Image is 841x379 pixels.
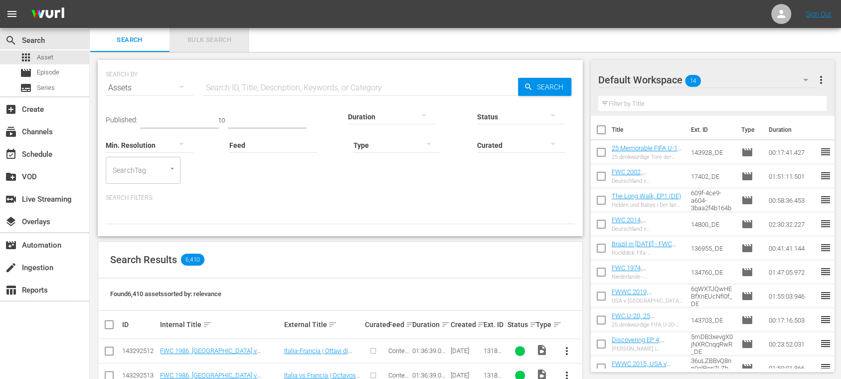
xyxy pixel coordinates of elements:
td: 5mDB3xevgX0jNXRCnqqRwR_DE [687,332,737,356]
span: Overlays [5,216,17,228]
span: VOD [5,171,17,183]
button: Search [518,78,571,96]
a: Italia-Francia | Ottavi di finale | Coppa del Mondo FIFA Messico 1986 | Match completo [284,347,359,377]
span: Episode [741,314,753,326]
span: reorder [819,314,831,326]
a: FWC 1986, [GEOGRAPHIC_DATA] v [GEOGRAPHIC_DATA] (IT) [160,347,261,362]
div: 143292512 [122,347,157,355]
img: ans4CAIJ8jUAAAAAAAAAAAAAAAAAAAAAAAAgQb4GAAAAAAAAAAAAAAAAAAAAAAAAJMjXAAAAAAAAAAAAAAAAAAAAAAAAgAT5G... [24,2,72,26]
a: FWC 2014, [GEOGRAPHIC_DATA] v [GEOGRAPHIC_DATA], Round of 16 - FMR (DE) [612,216,676,246]
span: Episode [741,194,753,206]
span: Episode [741,242,753,254]
span: Ingestion [5,262,17,274]
td: 02:30:32.227 [764,212,819,236]
span: Episode [741,362,753,374]
th: Duration [762,116,822,144]
td: 143703_DE [687,308,737,332]
div: Niederlande - [GEOGRAPHIC_DATA] | Finale | FIFA Fussball-Weltmeisterschaft [GEOGRAPHIC_DATA] 1974... [612,274,683,280]
div: Type [536,319,552,331]
span: Series [37,83,55,93]
span: Episode [37,67,59,77]
span: Content [388,347,409,362]
span: reorder [819,338,831,350]
div: [DATE] [450,372,481,379]
button: more_vert [555,339,579,363]
td: 01:47:05.972 [764,260,819,284]
td: 00:23:52.031 [764,332,819,356]
td: 00:58:36.453 [764,188,819,212]
span: sort [529,320,538,329]
span: sort [477,320,486,329]
span: Found 6,410 assets sorted by: relevance [110,290,221,298]
span: reorder [819,290,831,302]
span: Asset [20,51,32,63]
span: Reports [5,284,17,296]
td: 00:17:16.503 [764,308,819,332]
a: FWC 1974, [GEOGRAPHIC_DATA] v [GEOGRAPHIC_DATA] FR, Final - FMR (DE) [612,264,682,294]
a: Discovering EP 4, [PERSON_NAME] (DE) [612,336,673,351]
div: Assets [106,74,193,102]
div: Created [450,319,481,331]
div: USA v [GEOGRAPHIC_DATA] | Finale | FIFA Frauen-Weltmeisterschaft [GEOGRAPHIC_DATA] 2019™ | Spiel ... [612,298,683,304]
span: Series [20,82,32,94]
span: Published: [106,116,138,124]
div: 25 denkwürdige FIFA U-20-Weltmeisterschaftstore [612,322,683,328]
div: Duration [412,319,447,331]
span: reorder [819,242,831,254]
span: sort [328,320,337,329]
td: 14800_DE [687,212,737,236]
div: Default Workspace [598,66,818,94]
span: reorder [819,266,831,278]
span: Create [5,103,17,115]
span: Episode [741,146,753,158]
span: Channels [5,126,17,138]
td: 01:51:11.501 [764,164,819,188]
div: [DATE] [450,347,481,355]
span: Search [533,78,571,96]
td: 134760_DE [687,260,737,284]
span: Search [96,34,164,46]
span: sort [441,320,450,329]
span: more_vert [561,345,573,357]
span: to [219,116,225,124]
div: Deutschland v [GEOGRAPHIC_DATA] | Viertelfinale | FIFA Fussball-Weltmeisterschaft Korea/[GEOGRAPH... [612,178,683,184]
span: Search Results [110,254,177,266]
p: Search Filters: [106,194,575,202]
a: The Long Walk, EP1 (DE) [612,192,681,200]
span: Episode [741,170,753,182]
span: Episode [20,67,32,79]
span: Episode [741,266,753,278]
div: ID [122,321,157,329]
div: 01:36:39.080 [412,372,447,379]
div: Internal Title [160,319,281,331]
span: sort [406,320,415,329]
th: Title [612,116,685,144]
td: 5eb84476-609f-4ce9-a604-3baa2f4b164b_DE [687,188,737,212]
div: 25 denkwürdige Tore der FIFA U-17-Frauen-Weltmeisterschaft [612,154,683,160]
span: Episode [741,218,753,230]
a: Brazil in [DATE] - FWC USA 1994 (DE) [612,240,676,255]
span: Asset [37,52,53,62]
span: Live Streaming [5,193,17,205]
a: FWC 2002, [GEOGRAPHIC_DATA] v [GEOGRAPHIC_DATA], Quarter-Finals - FMR (DE) [612,168,683,198]
span: reorder [819,194,831,206]
span: reorder [819,362,831,374]
th: Ext. ID [685,116,735,144]
button: more_vert [815,68,827,92]
span: 6,410 [181,254,204,266]
span: Automation [5,239,17,251]
div: Status [507,319,533,331]
a: FWC U-20, 25 Memorable Goals (DE) [612,312,675,327]
div: External Title [284,319,361,331]
span: reorder [819,218,831,230]
span: more_vert [815,74,827,86]
div: 143292513 [122,372,157,379]
span: Video [536,344,548,356]
td: 00:41:41.144 [764,236,819,260]
a: 25 Memorable FIFA U-17 Women’s World Cup Goals (DE) [612,144,681,167]
td: 17402_DE [687,164,737,188]
td: 00:17:41.427 [764,140,819,164]
div: Deutschland v [GEOGRAPHIC_DATA] | Achtelfinale | FIFA Fussball-Weltmeisterschaft Brasilien 2014™ ... [612,226,683,232]
span: Search [5,34,17,46]
td: 143928_DE [687,140,737,164]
